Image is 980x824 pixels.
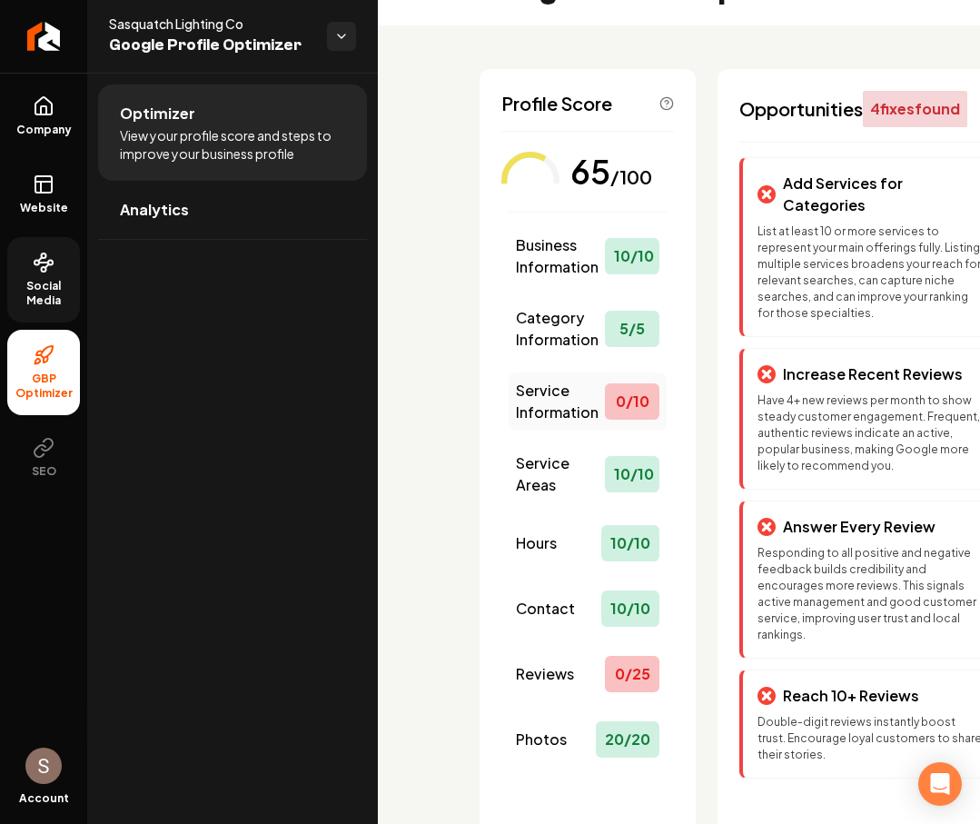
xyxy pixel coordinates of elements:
span: Reviews [516,663,574,685]
span: View your profile score and steps to improve your business profile [120,126,345,163]
span: Sasquatch Lighting Co [109,15,312,33]
span: Category Information [516,307,605,351]
div: 10 / 10 [605,456,659,492]
img: Rebolt Logo [27,22,61,51]
span: Service Information [516,380,605,423]
div: 0 / 25 [605,656,659,692]
span: Company [9,123,79,137]
a: Social Media [7,237,80,323]
div: 10 / 10 [601,525,659,561]
span: Profile Score [501,91,612,116]
div: 0 / 10 [605,383,659,420]
div: 10 / 10 [601,591,659,627]
span: Optimizer [120,103,195,124]
span: Contact [516,598,575,620]
span: Website [13,201,75,215]
span: Hours [516,532,557,554]
span: SEO [25,464,64,479]
div: /100 [610,164,652,190]
div: 20 / 20 [596,721,659,758]
span: Google Profile Optimizer [109,33,312,58]
p: Increase Recent Reviews [783,363,963,385]
div: 4 fix es found [863,91,967,127]
span: Account [19,791,69,806]
p: Reach 10+ Reviews [783,685,919,707]
div: 5 / 5 [605,311,659,347]
div: Open Intercom Messenger [918,762,962,806]
span: Photos [516,729,567,750]
span: GBP Optimizer [7,372,80,401]
span: Opportunities [739,96,863,122]
span: Social Media [7,279,80,308]
a: Website [7,159,80,230]
button: SEO [7,422,80,493]
span: Business Information [516,234,605,278]
a: Analytics [98,181,367,239]
button: Open user button [25,748,62,784]
a: Company [7,81,80,152]
p: Answer Every Review [783,516,935,538]
img: Santiago Vásquez [25,748,62,784]
div: 65 [570,154,610,190]
span: Analytics [120,199,189,221]
div: 10 / 10 [605,238,659,274]
span: Service Areas [516,452,605,496]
